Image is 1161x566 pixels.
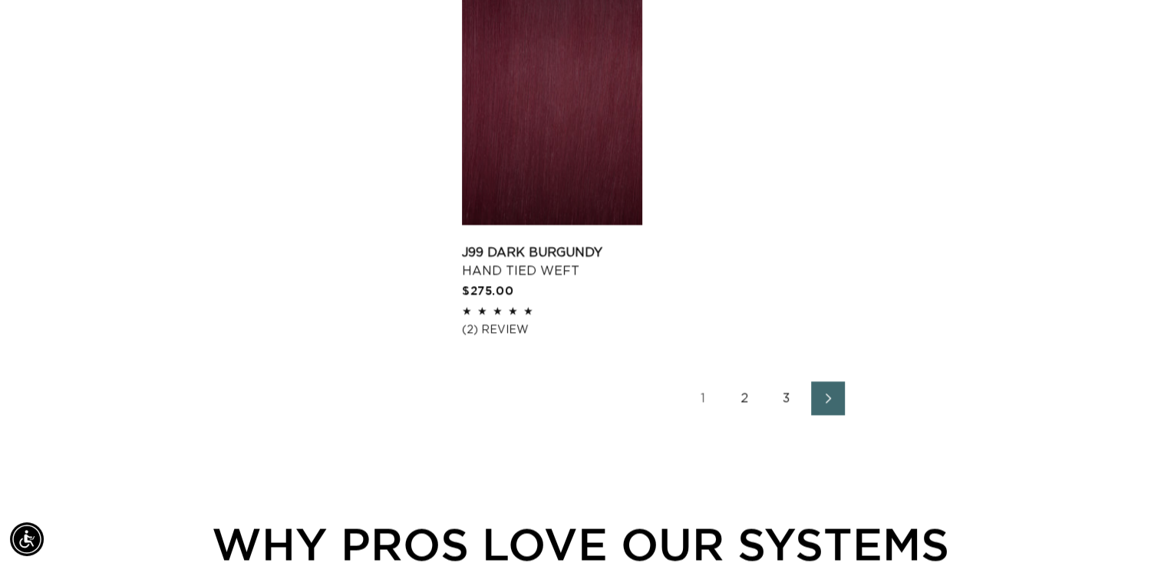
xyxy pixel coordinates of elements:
[811,381,845,415] a: Next page
[10,522,44,556] div: Accessibility Menu
[462,243,642,280] a: J99 Dark Burgundy Hand Tied Weft
[1084,492,1161,566] iframe: Chat Widget
[770,381,803,415] a: Page 3
[728,381,762,415] a: Page 2
[687,381,721,415] a: Page 1
[462,381,1069,415] nav: Pagination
